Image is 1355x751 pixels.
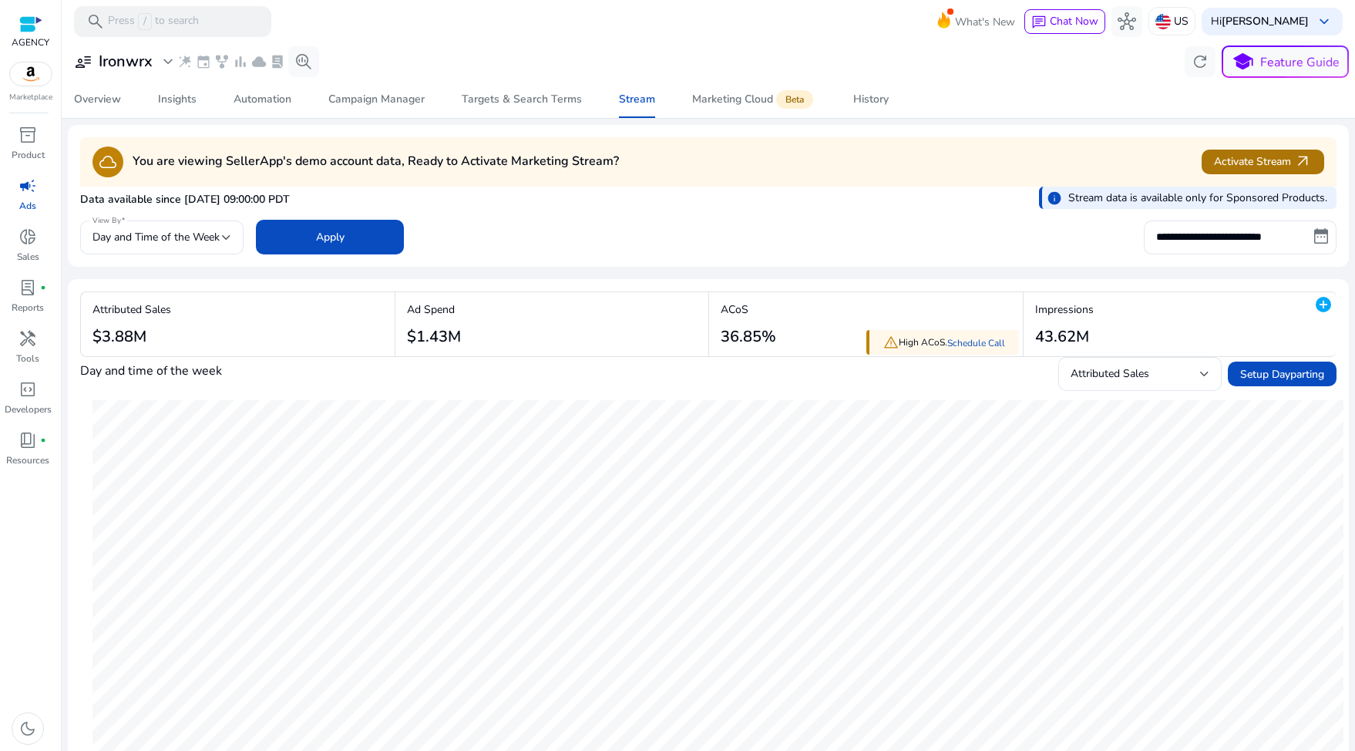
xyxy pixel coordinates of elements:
[18,126,37,144] span: inventory_2
[40,437,46,443] span: fiber_manual_record
[234,94,291,105] div: Automation
[138,13,152,30] span: /
[1202,150,1324,174] button: Activate Streamarrow_outward
[1024,9,1105,34] button: chatChat Now
[407,301,461,318] p: Ad Spend
[17,250,39,264] p: Sales
[16,352,39,365] p: Tools
[462,94,582,105] div: Targets & Search Terms
[1031,15,1047,30] span: chat
[80,192,290,207] p: Data available since [DATE] 09:00:00 PDT
[92,301,171,318] p: Attributed Sales
[1035,301,1094,318] p: Impressions
[10,62,52,86] img: amazon.svg
[256,220,404,254] button: Apply
[133,154,619,169] h4: You are viewing SellerApp's demo account data, Ready to Activate Marketing Stream?
[74,52,92,71] span: user_attributes
[1155,14,1171,29] img: us.svg
[1035,328,1094,346] h3: 43.62M
[1228,362,1337,386] button: Setup Dayparting
[866,330,1019,355] div: High ACoS.
[99,153,117,171] span: cloud
[1260,53,1340,72] p: Feature Guide
[407,328,461,346] h3: $1.43M
[108,13,199,30] p: Press to search
[214,54,230,69] span: family_history
[947,337,1005,349] a: Schedule Call
[1232,51,1254,73] span: school
[18,227,37,246] span: donut_small
[1185,46,1215,77] button: refresh
[177,54,193,69] span: wand_stars
[619,94,655,105] div: Stream
[18,329,37,348] span: handyman
[92,215,121,226] mat-label: View By
[80,364,222,379] h4: Day and time of the week
[1050,14,1098,29] span: Chat Now
[721,328,776,346] h3: 36.85%
[196,54,211,69] span: event
[1118,12,1136,31] span: hub
[270,54,285,69] span: lab_profile
[692,93,816,106] div: Marketing Cloud
[19,199,36,213] p: Ads
[40,285,46,291] span: fiber_manual_record
[74,94,121,105] div: Overview
[5,402,52,416] p: Developers
[159,52,177,71] span: expand_more
[1174,8,1189,35] p: US
[18,719,37,738] span: dark_mode
[233,54,248,69] span: bar_chart
[853,94,889,105] div: History
[1222,14,1309,29] b: [PERSON_NAME]
[18,278,37,297] span: lab_profile
[99,52,153,71] h3: Ironwrx
[288,46,319,77] button: search_insights
[1240,366,1324,382] span: Setup Dayparting
[294,52,313,71] span: search_insights
[1068,190,1327,206] p: Stream data is available only for Sponsored Products.
[251,54,267,69] span: cloud
[18,177,37,195] span: campaign
[776,90,813,109] span: Beta
[18,431,37,450] span: book_4
[883,335,899,350] span: warning
[86,12,105,31] span: search
[721,301,776,318] p: ACoS
[12,35,49,49] p: AGENCY
[328,94,425,105] div: Campaign Manager
[316,229,345,245] span: Apply
[1222,45,1349,78] button: schoolFeature Guide
[158,94,197,105] div: Insights
[1211,16,1309,27] p: Hi
[1294,153,1312,170] span: arrow_outward
[1314,295,1333,314] mat-icon: add_circle
[92,230,220,244] span: Day and Time of the Week
[1047,190,1062,206] span: info
[18,380,37,399] span: code_blocks
[1111,6,1142,37] button: hub
[12,148,45,162] p: Product
[1214,153,1312,170] span: Activate Stream
[6,453,49,467] p: Resources
[1191,52,1209,71] span: refresh
[1071,366,1149,381] span: Attributed Sales
[92,328,171,346] h3: $3.88M
[1315,12,1333,31] span: keyboard_arrow_down
[12,301,44,315] p: Reports
[955,8,1015,35] span: What's New
[9,92,52,103] p: Marketplace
